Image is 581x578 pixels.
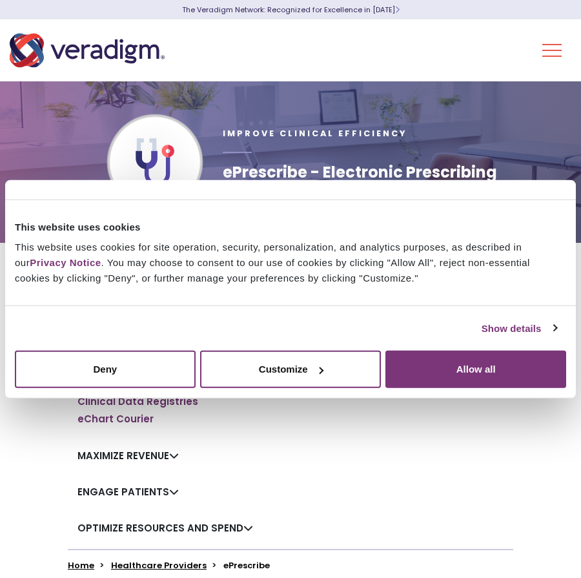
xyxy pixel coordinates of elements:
[15,240,566,286] div: This website uses cookies for site operation, security, personalization, and analytics purposes, ...
[111,559,207,572] a: Healthcare Providers
[10,29,165,72] img: Veradigm logo
[385,351,566,388] button: Allow all
[77,521,253,535] a: Optimize Resources and Spend
[182,5,400,15] a: The Veradigm Network: Recognized for Excellence in [DATE]Learn More
[77,395,198,408] a: Clinical Data Registries
[15,219,566,234] div: This website uses cookies
[77,485,179,499] a: Engage Patients
[482,320,556,336] a: Show details
[542,34,562,67] button: Toggle Navigation Menu
[223,163,513,201] h1: ePrescribe - Electronic Prescribing with EPCS
[77,413,154,426] a: eChart Courier
[395,5,400,15] span: Learn More
[30,257,101,268] a: Privacy Notice
[15,351,196,388] button: Deny
[200,351,381,388] button: Customize
[77,449,179,462] a: Maximize Revenue
[68,559,94,572] a: Home
[223,128,407,139] span: Improve Clinical Efficiency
